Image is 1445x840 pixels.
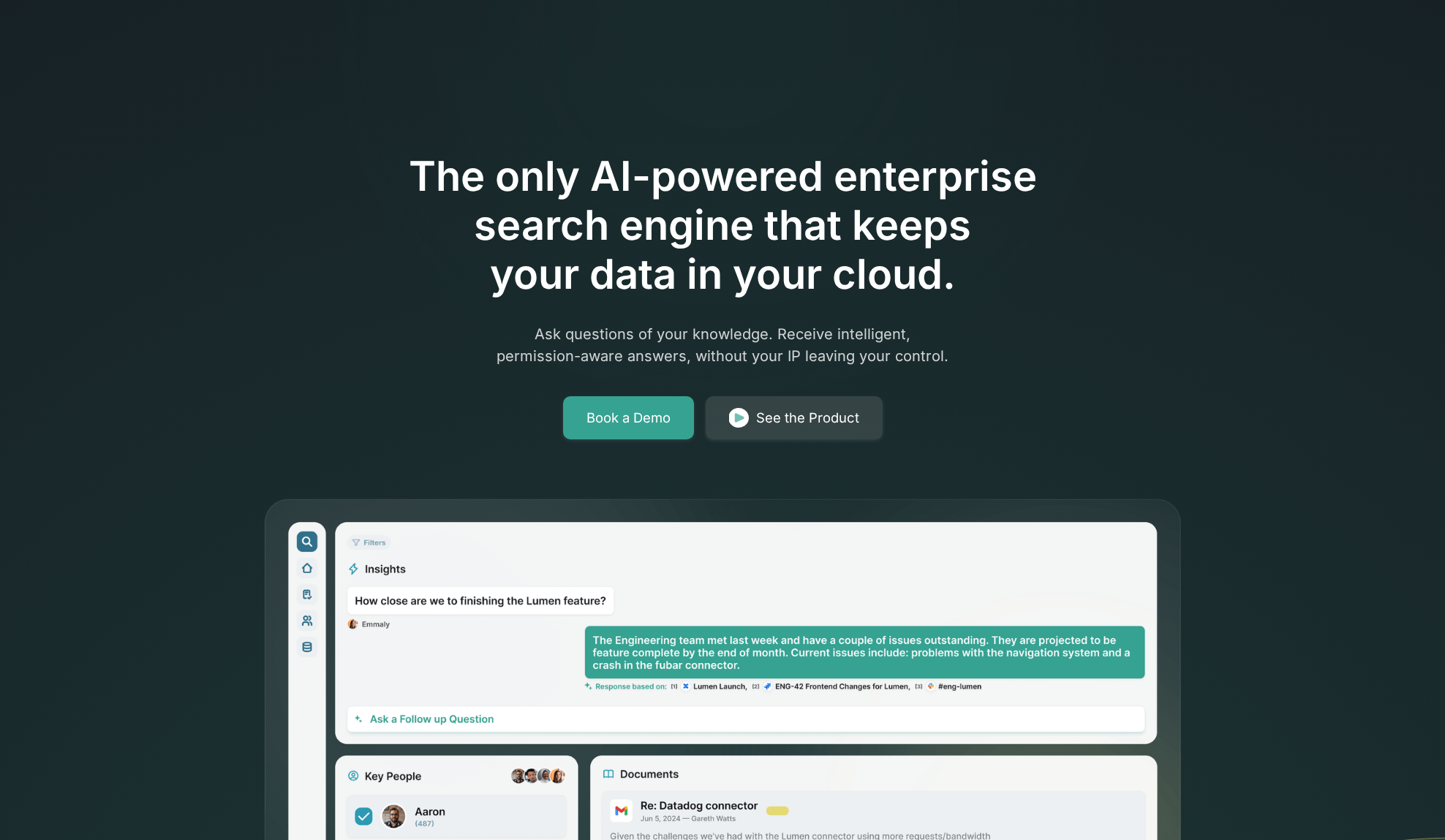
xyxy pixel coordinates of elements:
[706,396,883,440] a: See the Product
[442,323,1003,367] p: Ask questions of your knowledge. Receive intelligent, permission-aware answers, without your IP l...
[563,396,694,440] a: Book a Demo
[756,408,859,428] div: See the Product
[348,152,1097,300] h1: The only AI-powered enterprise search engine that keeps your data in your cloud.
